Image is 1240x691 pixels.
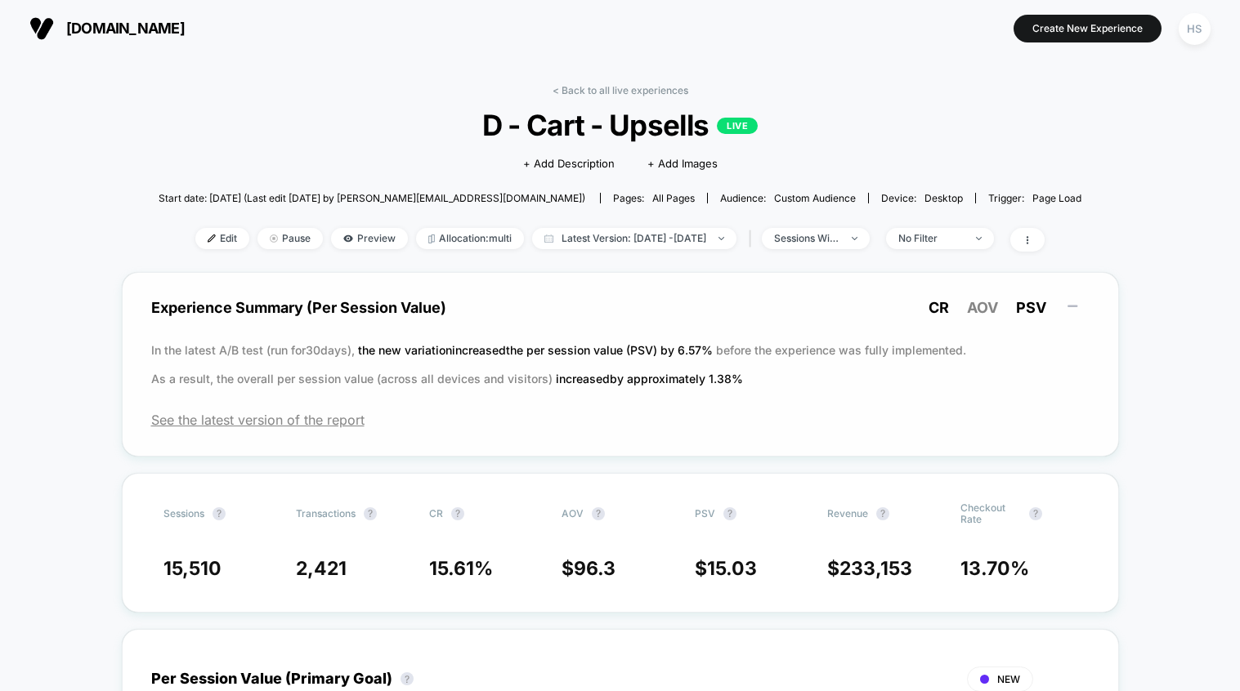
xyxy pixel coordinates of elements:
[960,557,1029,580] span: 13.70 %
[988,193,1081,204] div: Trigger:
[159,193,585,204] span: Start date: [DATE] (Last edit [DATE] by [PERSON_NAME][EMAIL_ADDRESS][DOMAIN_NAME])
[647,158,718,170] span: + Add Images
[924,299,954,318] button: CR
[592,507,605,520] button: ?
[401,672,414,685] button: ?
[997,674,1020,685] span: NEW
[29,16,54,41] img: Visually logo
[960,502,1021,525] span: Checkout Rate
[1032,192,1081,204] span: Page Load
[745,229,762,249] span: |
[962,299,1003,318] button: AOV
[195,228,249,249] span: Edit
[66,20,185,38] span: [DOMAIN_NAME]
[967,299,998,316] span: AOV
[429,557,493,580] span: 15.61 %
[562,508,584,519] span: AOV
[1014,15,1162,42] button: Create New Experience
[720,193,856,204] div: Audience:
[556,372,743,386] span: increased by approximately 1.38 %
[451,507,464,520] button: ?
[151,336,1090,393] p: In the latest A/B test (run for 30 days), before the experience was fully implemented. As a resul...
[364,507,377,520] button: ?
[358,343,716,357] span: the new variation increased the per session value (PSV) by 6.57 %
[1029,507,1042,520] button: ?
[553,84,688,96] a: < Back to all live experiences
[613,193,695,204] div: Pages:
[208,234,216,243] img: edit
[929,299,949,316] span: CR
[876,507,889,520] button: ?
[25,16,190,42] button: [DOMAIN_NAME]
[544,234,553,243] img: calendar
[523,156,615,172] span: + Add Description
[151,289,1090,328] span: Experience Summary (Per Session Value)
[429,508,443,519] span: CR
[1179,13,1211,45] div: HS
[839,557,912,580] span: 233,153
[718,237,724,240] img: end
[257,228,323,249] span: Pause
[1174,12,1215,46] button: HS
[868,193,975,204] span: Device:
[213,507,226,520] button: ?
[428,234,435,243] img: rebalance
[827,508,868,519] span: Revenue
[976,237,982,240] img: end
[331,228,408,249] span: Preview
[707,557,757,580] span: 15.03
[163,508,204,519] span: Sessions
[574,557,616,580] span: 96.3
[924,192,963,204] span: desktop
[898,233,964,244] div: No Filter
[717,118,758,135] p: LIVE
[652,192,695,204] span: all pages
[296,557,347,580] span: 2,421
[532,228,736,249] span: Latest Version: [DATE] - [DATE]
[151,412,1090,427] span: See the latest version of the report
[163,557,222,580] span: 15,510
[827,557,912,580] span: $
[774,192,856,204] span: Custom Audience
[774,233,839,244] div: sessions with impression
[1011,299,1051,318] button: PSV
[695,557,757,580] span: $
[205,109,1036,141] span: D - Cart - Upsells
[723,507,736,520] button: ?
[416,228,524,249] span: Allocation: multi
[695,508,715,519] span: PSV
[296,508,356,519] span: Transactions
[562,557,616,580] span: $
[270,234,278,243] img: end
[852,237,857,240] img: end
[1016,299,1046,316] span: PSV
